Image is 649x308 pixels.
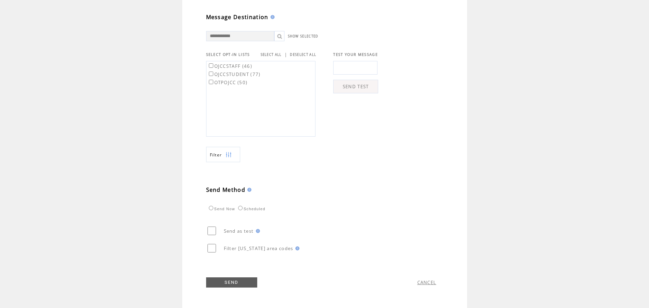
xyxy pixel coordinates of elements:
[206,13,268,21] span: Message Destination
[333,52,378,57] span: TEST YOUR MESSAGE
[209,63,213,68] input: OJCCSTAFF (46)
[226,147,232,163] img: filters.png
[207,207,235,211] label: Send Now
[224,228,254,234] span: Send as test
[209,206,213,210] input: Send Now
[290,52,316,57] a: DESELECT ALL
[245,188,251,192] img: help.gif
[207,79,248,86] label: OTPOJCC (50)
[254,229,260,233] img: help.gif
[288,34,319,38] a: SHOW SELECTED
[417,279,436,286] a: CANCEL
[209,72,213,76] input: OJCCSTUDENT (77)
[206,277,257,288] a: SEND
[236,207,265,211] label: Scheduled
[284,51,287,58] span: |
[206,186,246,194] span: Send Method
[333,80,378,93] a: SEND TEST
[206,147,240,162] a: Filter
[206,52,250,57] span: SELECT OPT-IN LISTS
[210,152,222,158] span: Show filters
[209,80,213,84] input: OTPOJCC (50)
[238,206,243,210] input: Scheduled
[261,52,282,57] a: SELECT ALL
[207,71,261,77] label: OJCCSTUDENT (77)
[268,15,275,19] img: help.gif
[207,63,252,69] label: OJCCSTAFF (46)
[293,246,299,250] img: help.gif
[224,245,293,251] span: Filter [US_STATE] area codes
